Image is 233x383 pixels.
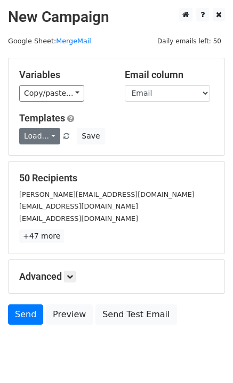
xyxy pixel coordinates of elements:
[180,332,233,383] iframe: Chat Widget
[46,304,93,325] a: Preview
[95,304,176,325] a: Send Test Email
[19,215,138,223] small: [EMAIL_ADDRESS][DOMAIN_NAME]
[77,128,105,144] button: Save
[8,37,91,45] small: Google Sheet:
[19,85,84,102] a: Copy/paste...
[19,202,138,210] small: [EMAIL_ADDRESS][DOMAIN_NAME]
[19,190,195,198] small: [PERSON_NAME][EMAIL_ADDRESS][DOMAIN_NAME]
[19,172,214,184] h5: 50 Recipients
[19,229,64,243] a: +47 more
[19,112,65,124] a: Templates
[154,37,225,45] a: Daily emails left: 50
[19,271,214,282] h5: Advanced
[56,37,91,45] a: MergeMail
[125,69,214,81] h5: Email column
[154,35,225,47] span: Daily emails left: 50
[19,69,109,81] h5: Variables
[8,8,225,26] h2: New Campaign
[8,304,43,325] a: Send
[19,128,60,144] a: Load...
